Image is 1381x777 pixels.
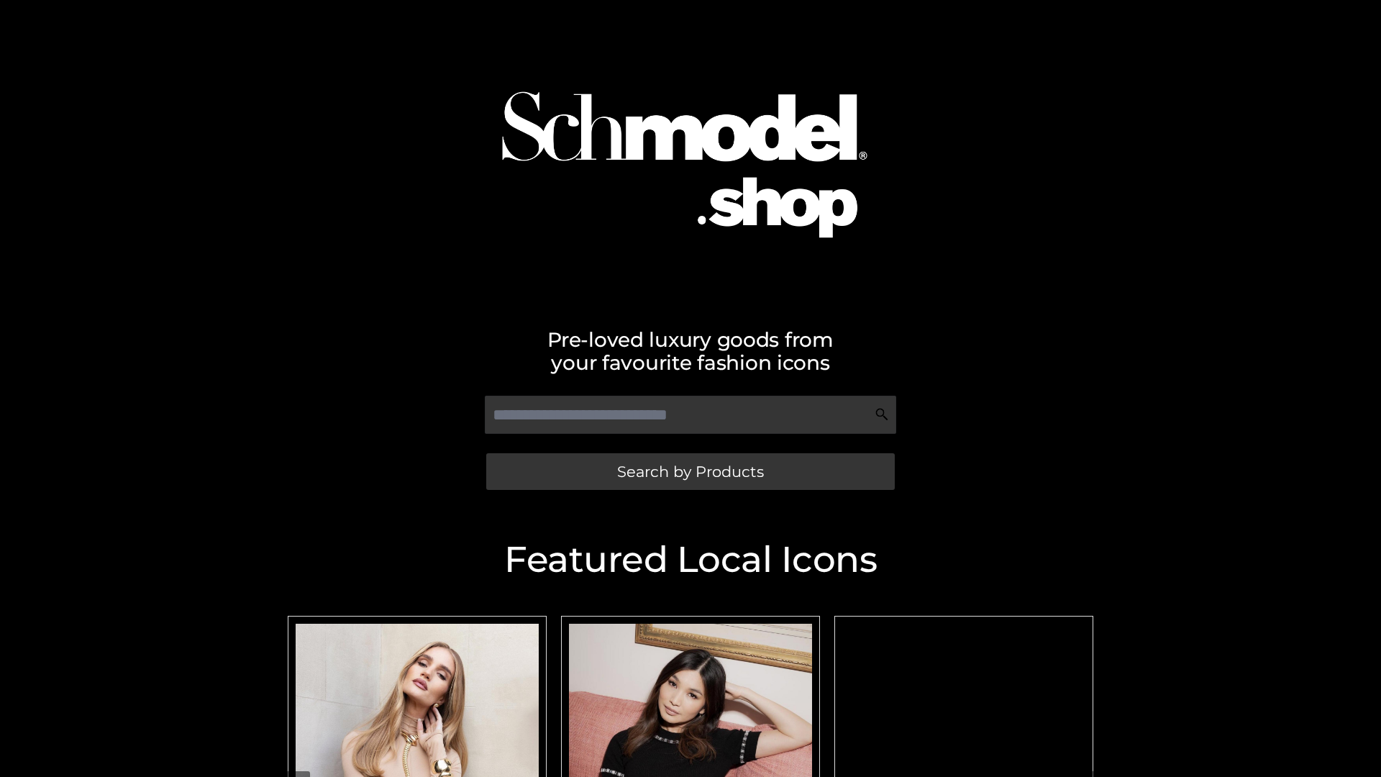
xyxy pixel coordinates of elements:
[875,407,889,422] img: Search Icon
[617,464,764,479] span: Search by Products
[281,328,1100,374] h2: Pre-loved luxury goods from your favourite fashion icons
[281,542,1100,578] h2: Featured Local Icons​
[486,453,895,490] a: Search by Products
